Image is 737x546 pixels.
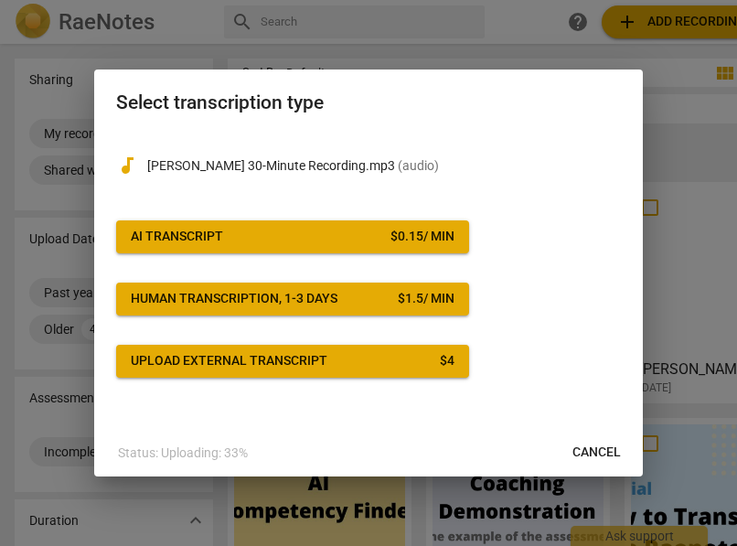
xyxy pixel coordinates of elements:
[116,155,138,177] span: audiotrack
[558,436,636,469] button: Cancel
[147,156,621,176] p: Lovisa Målerin 30-Minute Recording.mp3(audio)
[116,345,469,378] button: Upload external transcript$4
[118,444,248,463] p: Status: Uploading: 33%
[131,352,327,370] div: Upload external transcript
[398,290,454,308] div: $ 1.5 / min
[116,283,469,316] button: Human transcription, 1-3 days$1.5/ min
[131,290,337,308] div: Human transcription, 1-3 days
[398,158,439,173] span: ( audio )
[116,220,469,253] button: AI Transcript$0.15/ min
[390,228,454,246] div: $ 0.15 / min
[572,444,621,462] span: Cancel
[131,228,223,246] div: AI Transcript
[440,352,454,370] div: $ 4
[116,91,621,114] h2: Select transcription type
